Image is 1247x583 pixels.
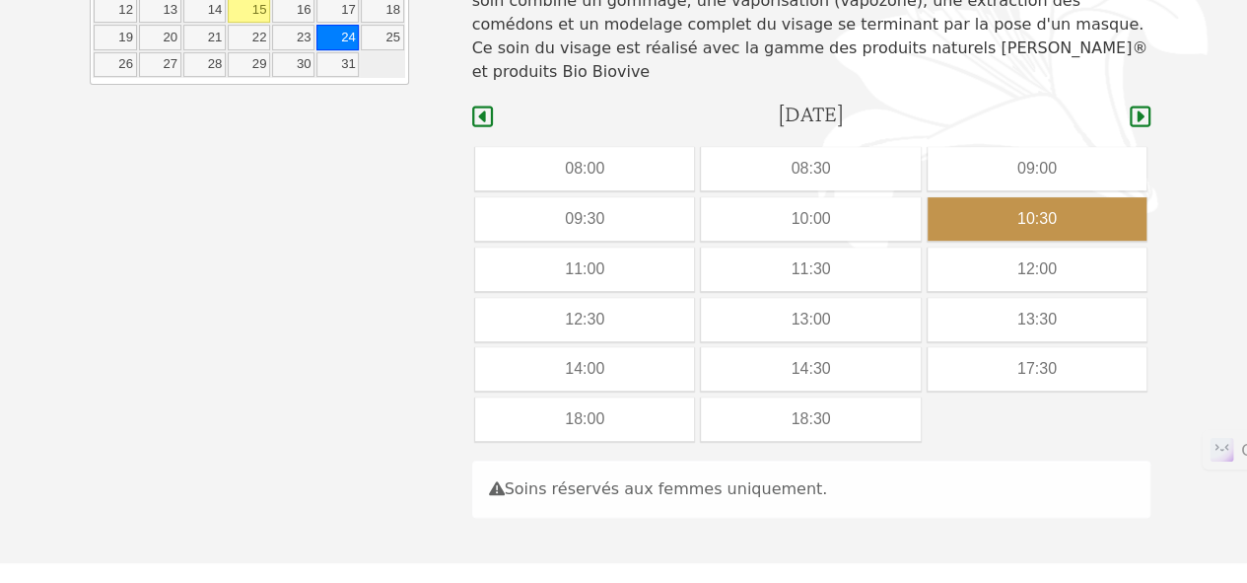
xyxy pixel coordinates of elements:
[316,25,359,50] a: 24
[701,147,920,190] div: 08:30
[139,52,181,78] a: 27
[316,52,359,78] a: 31
[272,52,314,78] a: 30
[928,298,1146,341] div: 13:30
[928,347,1146,391] div: 17:30
[701,398,920,441] div: 18:30
[475,197,694,241] div: 09:30
[361,25,403,50] a: 25
[472,461,1150,518] div: Soins réservés aux femmes uniquement.
[928,197,1146,241] div: 10:30
[183,52,226,78] a: 28
[701,298,920,341] div: 13:00
[475,147,694,190] div: 08:00
[701,347,920,391] div: 14:30
[228,25,270,50] a: 22
[183,25,226,50] a: 21
[778,100,844,128] h4: [DATE]
[701,248,920,291] div: 11:30
[94,52,136,78] a: 26
[701,197,920,241] div: 10:00
[228,52,270,78] a: 29
[928,147,1146,190] div: 09:00
[272,25,314,50] a: 23
[94,25,136,50] a: 19
[475,398,694,441] div: 18:00
[475,248,694,291] div: 11:00
[928,248,1146,291] div: 12:00
[475,298,694,341] div: 12:30
[475,347,694,391] div: 14:00
[139,25,181,50] a: 20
